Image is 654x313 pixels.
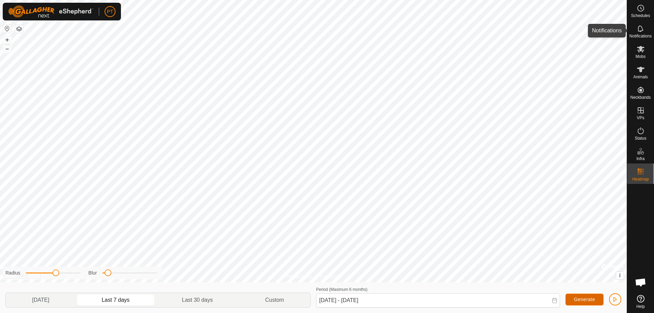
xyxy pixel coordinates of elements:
div: Open chat [630,272,651,293]
a: Help [627,292,654,311]
span: VPs [637,116,644,120]
span: Last 30 days [182,296,213,304]
span: PT [107,8,113,15]
span: Custom [265,296,284,304]
label: Blur [89,269,97,277]
button: + [3,36,11,44]
label: Radius [5,269,20,277]
button: Generate [565,294,604,306]
button: Map Layers [15,25,23,33]
span: Generate [574,297,595,302]
button: Reset Map [3,25,11,33]
a: Contact Us [320,273,340,280]
a: Privacy Policy [286,273,312,280]
span: Infra [636,157,644,161]
span: Last 7 days [102,296,129,304]
span: i [619,272,621,278]
span: Schedules [631,14,650,18]
button: – [3,45,11,53]
span: [DATE] [32,296,49,304]
span: Notifications [629,34,652,38]
span: Heatmap [632,177,649,181]
button: i [616,272,624,279]
span: Animals [633,75,648,79]
span: Status [635,136,646,140]
label: Period (Maximum 6 months) [316,287,368,292]
img: Gallagher Logo [8,5,93,18]
span: Mobs [636,54,645,59]
span: Neckbands [630,95,651,99]
span: Help [636,304,645,309]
